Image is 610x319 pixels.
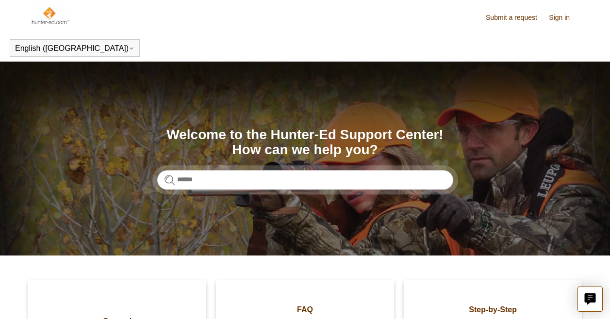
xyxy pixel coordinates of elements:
[31,6,70,25] img: Hunter-Ed Help Center home page
[157,128,453,158] h1: Welcome to the Hunter-Ed Support Center! How can we help you?
[15,44,134,53] button: English ([GEOGRAPHIC_DATA])
[486,13,547,23] a: Submit a request
[418,304,567,316] span: Step-by-Step
[231,304,379,316] span: FAQ
[577,287,603,312] button: Live chat
[549,13,579,23] a: Sign in
[157,170,453,190] input: Search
